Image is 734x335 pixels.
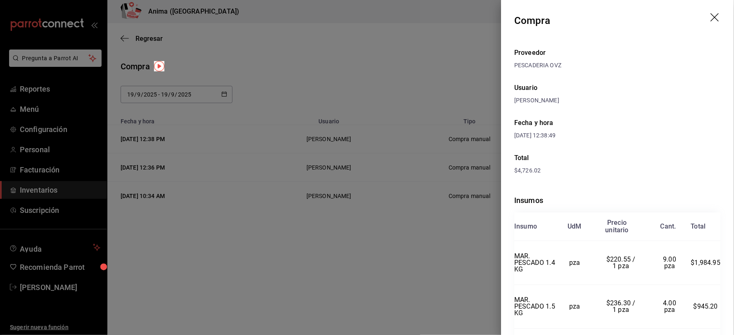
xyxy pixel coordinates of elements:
div: Cant. [661,223,677,230]
span: 4.00 pza [663,299,678,314]
span: $1,984.95 [691,259,721,267]
td: pza [556,285,594,329]
span: $4,726.02 [515,167,541,174]
div: Total [691,223,706,230]
div: Insumos [515,195,721,206]
td: pza [556,241,594,285]
span: 9.00 pza [663,255,678,270]
td: MAR. PESCADO 1.5 KG [515,285,556,329]
span: $236.30 / 1 pza [607,299,638,314]
div: Proveedor [515,48,721,58]
div: [PERSON_NAME] [515,96,721,105]
span: $945.20 [694,302,718,310]
img: Tooltip marker [154,61,164,71]
div: Insumo [515,223,537,230]
div: UdM [568,223,582,230]
div: Total [515,153,721,163]
button: drag [711,13,721,23]
td: MAR. PESCADO 1.4 KG [515,241,556,285]
span: $220.55 / 1 pza [607,255,638,270]
div: Compra [515,13,551,28]
div: Fecha y hora [515,118,618,128]
div: Precio unitario [606,219,629,234]
div: [DATE] 12:38:49 [515,131,618,140]
div: Usuario [515,83,721,93]
div: PESCADERIA OVZ [515,61,721,70]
